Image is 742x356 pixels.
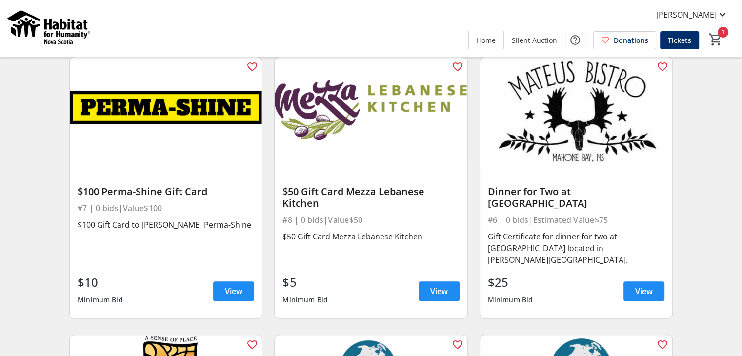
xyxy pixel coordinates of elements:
mat-icon: favorite_outline [657,339,668,351]
img: Habitat for Humanity Nova Scotia's Logo [6,4,93,53]
mat-icon: favorite_outline [657,61,668,73]
div: #8 | 0 bids | Value $50 [282,213,459,227]
div: Minimum Bid [282,291,328,309]
span: [PERSON_NAME] [656,9,717,20]
mat-icon: favorite_outline [246,339,258,351]
div: $10 [78,274,123,291]
a: View [213,281,254,301]
a: Donations [593,31,656,49]
mat-icon: favorite_outline [452,61,463,73]
div: #7 | 0 bids | Value $100 [78,201,254,215]
div: Minimum Bid [488,291,533,309]
span: Tickets [668,35,691,45]
img: $50 Gift Card Mezza Lebanese Kitchen [275,57,467,165]
div: Dinner for Two at [GEOGRAPHIC_DATA] [488,186,664,209]
a: View [419,281,460,301]
div: Minimum Bid [78,291,123,309]
mat-icon: favorite_outline [452,339,463,351]
span: View [430,285,448,297]
a: Home [469,31,503,49]
div: $25 [488,274,533,291]
mat-icon: favorite_outline [246,61,258,73]
div: Gift Certificate for dinner for two at [GEOGRAPHIC_DATA] located in [PERSON_NAME][GEOGRAPHIC_DATA]. [488,231,664,266]
div: $50 Gift Card Mezza Lebanese Kitchen [282,231,459,242]
img: Dinner for Two at Mateus Bistro [480,57,672,165]
button: Help [565,30,585,50]
span: Home [477,35,496,45]
div: $50 Gift Card Mezza Lebanese Kitchen [282,186,459,209]
span: View [635,285,653,297]
span: Donations [614,35,648,45]
button: Cart [707,31,724,48]
a: Tickets [660,31,699,49]
div: #6 | 0 bids | Estimated Value $75 [488,213,664,227]
div: $100 Perma-Shine Gift Card [78,186,254,198]
a: Silent Auction [504,31,565,49]
span: View [225,285,242,297]
a: View [623,281,664,301]
div: $5 [282,274,328,291]
button: [PERSON_NAME] [648,7,736,22]
span: Silent Auction [512,35,557,45]
div: $100 Gift Card to [PERSON_NAME] Perma-Shine [78,219,254,231]
img: $100 Perma-Shine Gift Card [70,57,262,165]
